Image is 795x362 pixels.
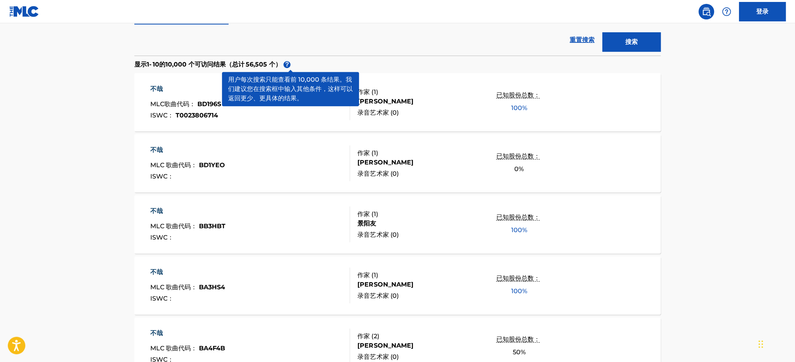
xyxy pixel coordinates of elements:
font: % [519,165,524,173]
font: 作家 ( [357,271,373,279]
font: （总计 [226,61,244,68]
div: 拖动 [758,332,763,356]
font: 100 [511,287,522,295]
font: 0 [392,170,396,177]
font: BD1YEO [199,161,225,169]
font: 作家 ( [357,210,373,218]
font: ： [191,222,197,230]
font: 0 [392,353,396,360]
font: 10 [153,61,159,68]
a: 不哉MLC 歌曲代码：BB3HBTISWC：作家 (1)景阳友录音艺术家 (0)已知股份总数：100% [134,195,661,254]
font: 100 [511,226,522,234]
font: BA4F4B [199,345,225,352]
font: 已知股份总数： [496,91,540,99]
font: 已知股份总数： [496,213,540,221]
font: MLC 歌曲代码 [150,283,191,291]
font: ) [396,353,398,360]
font: 重置搜索 [570,36,594,44]
font: ： [191,161,197,169]
font: 不哉 [150,329,163,337]
font: 不哉 [150,85,163,93]
font: 1 [373,271,376,279]
font: 不哉 [150,146,163,154]
font: ) [376,88,378,96]
iframe: 聊天小工具 [756,325,795,362]
font: 结果 [213,61,226,68]
font: 0 [514,165,519,173]
font: 100 [511,104,522,112]
font: T0023806714 [176,112,218,119]
font: 已知股份总数： [496,275,540,282]
font: [PERSON_NAME] [357,98,413,105]
font: MLC 歌曲代码 [150,222,191,230]
font: ) [376,149,378,157]
font: ) [396,109,398,116]
font: [PERSON_NAME] [357,159,413,166]
font: ISWC [150,173,167,180]
font: ： [167,234,174,241]
font: 1 [147,61,149,68]
div: 聊天小组件 [756,325,795,362]
a: 不哉MLC歌曲代码：BD196SISWC：T0023806714作家 (1)[PERSON_NAME]录音艺术家 (0)已知股份总数：100% [134,73,661,131]
img: 搜索 [702,7,711,16]
img: MLC 标志 [9,6,39,17]
a: 登录 [739,2,786,21]
font: 56,505 个 [246,61,275,68]
font: 录音艺术家 ( [357,170,392,177]
font: BA3HS4 [199,283,225,291]
font: % [522,287,527,295]
font: 已知股份总数： [496,336,540,343]
font: 可访问 [195,61,213,68]
font: % [522,104,527,112]
font: [PERSON_NAME] [357,342,413,349]
font: ： [189,100,195,108]
font: 的 [159,61,165,68]
font: 已知股份总数： [496,152,540,160]
font: 录音艺术家 ( [357,109,392,116]
font: 50 [512,348,520,356]
font: ) [376,210,378,218]
div: 帮助 [719,4,734,19]
font: BB3HBT [199,222,225,230]
img: 帮助 [722,7,731,16]
font: ) [376,271,378,279]
font: ) [396,292,398,299]
font: 2 [373,332,377,340]
font: ： [191,345,197,352]
font: 搜索 [625,38,638,45]
font: ) [396,231,398,238]
font: ： [167,295,174,302]
font: MLC 歌曲代码 [150,161,191,169]
font: 录音艺术家 ( [357,353,392,360]
font: 1 [373,149,376,157]
font: ： [191,283,197,291]
font: 登录 [756,8,769,15]
font: MLC歌曲代码 [150,100,189,108]
font: ISWC [150,234,167,241]
font: 10,000 个 [165,61,195,68]
font: ISWC [150,295,167,302]
font: % [520,348,525,356]
font: ？ [284,61,290,68]
font: ： [167,112,174,119]
font: 1 [373,88,376,96]
font: [PERSON_NAME] [357,281,413,288]
font: 不哉 [150,268,163,276]
font: 0 [392,231,396,238]
font: ) [377,332,379,340]
font: 作家 ( [357,332,373,340]
font: 录音艺术家 ( [357,231,392,238]
font: BD196S [197,100,221,108]
font: ） [275,61,281,68]
button: 搜索 [602,32,661,52]
font: 作家 ( [357,149,373,157]
font: 显示 [134,61,147,68]
font: 录音艺术家 ( [357,292,392,299]
font: 不哉 [150,207,163,215]
font: 0 [392,109,396,116]
font: ： [167,173,174,180]
font: ISWC [150,112,167,119]
a: 不哉MLC 歌曲代码：BD1YEOISWC：作家 (1)[PERSON_NAME]录音艺术家 (0)已知股份总数：0% [134,134,661,192]
a: 公开搜索 [698,4,714,19]
font: % [522,226,527,234]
